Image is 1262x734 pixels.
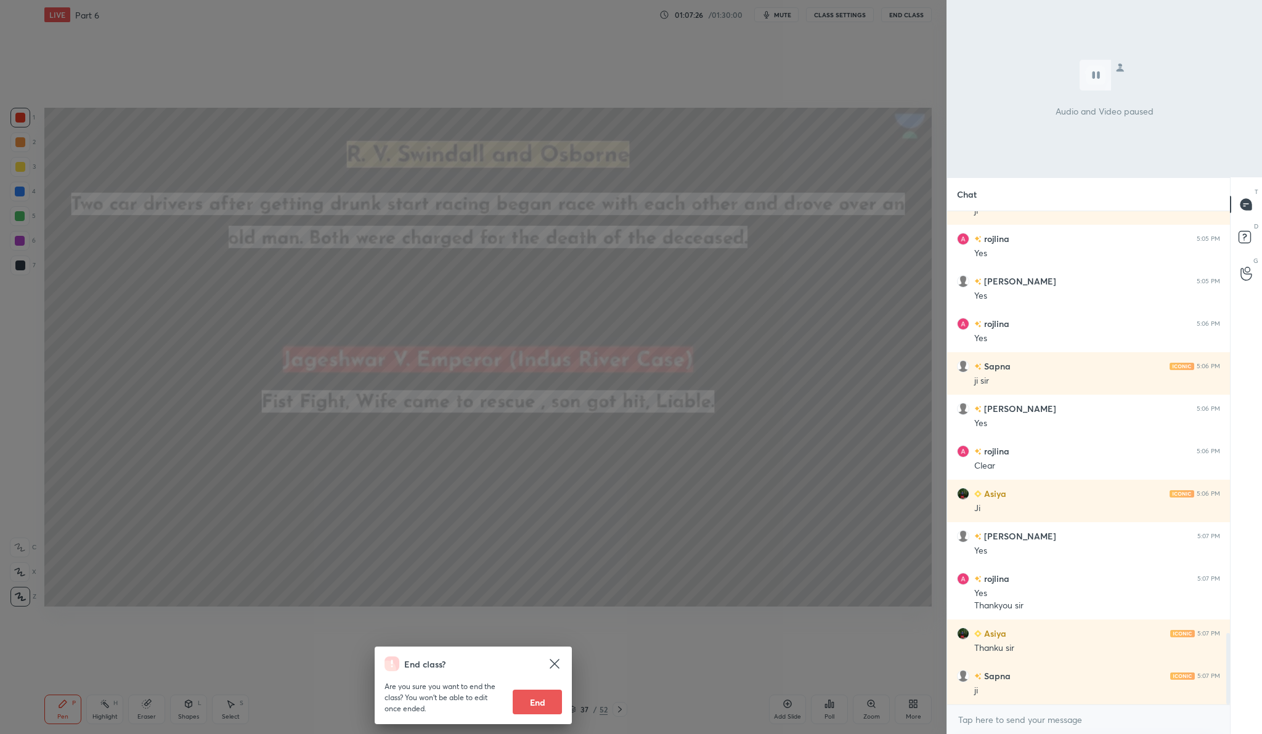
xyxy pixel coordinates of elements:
p: Are you sure you want to end the class? You won’t be able to edit once ended. [385,681,503,714]
div: 5:05 PM [1197,278,1220,285]
div: Yes [974,248,1220,260]
div: ji sir [974,375,1220,387]
img: no-rating-badge.077c3623.svg [974,278,982,285]
img: 8ae7b0fc457d406da08335dded5c9ecd.jpg [957,627,969,640]
img: 3 [957,445,969,458]
img: default.png [957,403,969,415]
h6: rojlina [982,445,1009,458]
div: Yes [974,290,1220,302]
img: no-rating-badge.077c3623.svg [974,673,982,680]
img: iconic-light.a09c19a4.png [1170,490,1194,498]
img: Learner_Badge_beginner_1_8b307cf2a0.svg [974,630,982,637]
div: Yes [974,545,1220,557]
img: no-rating-badge.077c3623.svg [974,533,982,540]
div: 5:06 PM [1197,405,1220,413]
h6: [PERSON_NAME] [982,530,1056,542]
p: G [1253,256,1258,265]
h6: [PERSON_NAME] [982,275,1056,288]
img: iconic-light.a09c19a4.png [1170,672,1195,680]
div: ji [974,205,1220,217]
div: 5:07 PM [1197,630,1220,637]
div: Thanku sir [974,642,1220,655]
h6: Sapna [982,360,1011,373]
div: Thankyou sir [974,600,1220,612]
img: default.png [957,530,969,542]
div: 5:06 PM [1197,320,1220,328]
img: 8ae7b0fc457d406da08335dded5c9ecd.jpg [957,488,969,500]
img: 3 [957,233,969,245]
img: no-rating-badge.077c3623.svg [974,576,982,583]
h6: rojlina [982,232,1009,245]
div: grid [947,211,1230,704]
div: ji [974,685,1220,697]
div: 5:06 PM [1197,448,1220,455]
div: 5:06 PM [1197,363,1220,370]
div: Ji [974,502,1220,515]
div: 5:07 PM [1197,672,1220,680]
div: Yes [974,333,1220,345]
div: 5:07 PM [1197,533,1220,540]
img: Learner_Badge_beginner_1_8b307cf2a0.svg [974,490,982,498]
h6: Asiya [982,487,1006,500]
img: no-rating-badge.077c3623.svg [974,406,982,413]
button: End [513,690,562,714]
img: no-rating-badge.077c3623.svg [974,321,982,328]
img: 3 [957,318,969,330]
div: 5:07 PM [1197,575,1220,583]
h6: Asiya [982,627,1006,640]
img: 3 [957,573,969,585]
h6: [PERSON_NAME] [982,402,1056,415]
p: Chat [947,178,987,211]
div: 5:06 PM [1197,490,1220,498]
h6: rojlina [982,317,1009,330]
div: Yes [974,587,1220,600]
img: no-rating-badge.077c3623.svg [974,448,982,455]
img: no-rating-badge.077c3623.svg [974,236,982,243]
h6: rojlina [982,572,1009,585]
div: 5:05 PM [1197,235,1220,243]
h4: End class? [404,658,446,671]
p: D [1254,222,1258,231]
p: Audio and Video paused [1056,105,1154,118]
img: iconic-light.a09c19a4.png [1170,363,1194,370]
img: no-rating-badge.077c3623.svg [974,363,982,370]
h6: Sapna [982,669,1011,682]
div: Clear [974,460,1220,472]
img: default.png [957,275,969,288]
div: Yes [974,417,1220,430]
img: iconic-light.a09c19a4.png [1170,630,1195,637]
p: T [1255,187,1258,196]
img: default.png [957,360,969,373]
img: default.png [957,670,969,682]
